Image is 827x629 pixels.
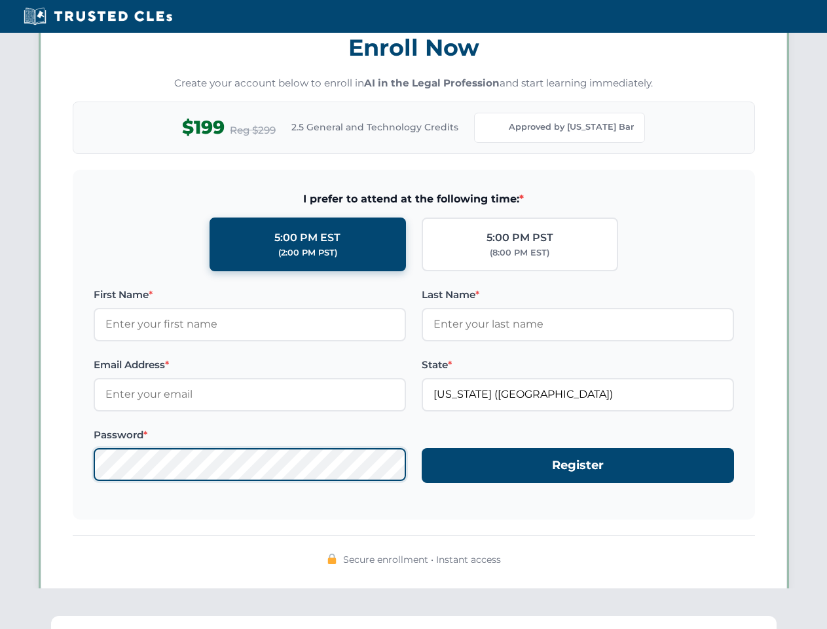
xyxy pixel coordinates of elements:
span: Reg $299 [230,123,276,138]
label: Password [94,427,406,443]
div: 5:00 PM EST [274,229,340,246]
label: Last Name [422,287,734,303]
input: Enter your last name [422,308,734,341]
label: State [422,357,734,373]
input: Florida (FL) [422,378,734,411]
strong: AI in the Legal Profession [364,77,500,89]
p: Create your account below to enroll in and start learning immediately. [73,76,755,91]
button: Register [422,448,734,483]
label: Email Address [94,357,406,373]
input: Enter your first name [94,308,406,341]
h3: Enroll Now [73,27,755,68]
img: Trusted CLEs [20,7,176,26]
span: Secure enrollment • Instant access [343,552,501,567]
span: Approved by [US_STATE] Bar [509,121,634,134]
label: First Name [94,287,406,303]
img: 🔒 [327,554,337,564]
img: Florida Bar [485,119,504,137]
span: $199 [182,113,225,142]
input: Enter your email [94,378,406,411]
div: 5:00 PM PST [487,229,553,246]
span: I prefer to attend at the following time: [94,191,734,208]
span: 2.5 General and Technology Credits [291,120,458,134]
div: (8:00 PM EST) [490,246,549,259]
div: (2:00 PM PST) [278,246,337,259]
